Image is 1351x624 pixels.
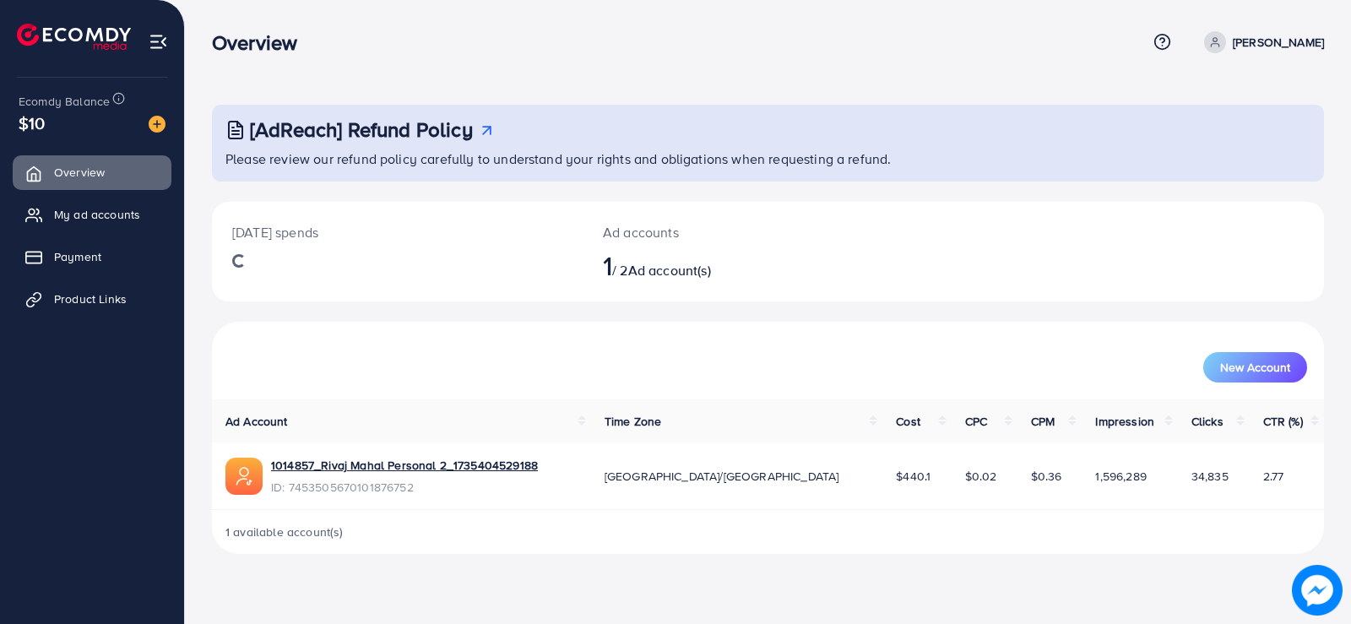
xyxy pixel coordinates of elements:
[1095,468,1146,485] span: 1,596,289
[271,457,538,474] a: 1014857_Rivaj Mahal Personal 2_1735404529188
[603,246,612,285] span: 1
[19,111,45,135] span: $10
[1191,413,1223,430] span: Clicks
[605,413,661,430] span: Time Zone
[965,413,987,430] span: CPC
[1031,468,1062,485] span: $0.36
[54,248,101,265] span: Payment
[896,413,920,430] span: Cost
[225,413,288,430] span: Ad Account
[13,240,171,274] a: Payment
[628,261,711,279] span: Ad account(s)
[54,290,127,307] span: Product Links
[149,116,165,133] img: image
[149,32,168,52] img: menu
[17,24,131,50] img: logo
[965,468,997,485] span: $0.02
[1095,413,1154,430] span: Impression
[13,282,171,316] a: Product Links
[212,30,311,55] h3: Overview
[13,155,171,189] a: Overview
[1031,413,1055,430] span: CPM
[225,149,1314,169] p: Please review our refund policy carefully to understand your rights and obligations when requesti...
[1233,32,1324,52] p: [PERSON_NAME]
[13,198,171,231] a: My ad accounts
[232,222,562,242] p: [DATE] spends
[1263,413,1303,430] span: CTR (%)
[1263,468,1284,485] span: 2.77
[225,524,344,540] span: 1 available account(s)
[225,458,263,495] img: ic-ads-acc.e4c84228.svg
[896,468,931,485] span: $440.1
[605,468,839,485] span: [GEOGRAPHIC_DATA]/[GEOGRAPHIC_DATA]
[1197,31,1324,53] a: [PERSON_NAME]
[1292,565,1343,616] img: image
[250,117,473,142] h3: [AdReach] Refund Policy
[603,222,840,242] p: Ad accounts
[54,206,140,223] span: My ad accounts
[54,164,105,181] span: Overview
[19,93,110,110] span: Ecomdy Balance
[1220,361,1290,373] span: New Account
[603,249,840,281] h2: / 2
[1191,468,1229,485] span: 34,835
[271,479,538,496] span: ID: 7453505670101876752
[1203,352,1307,383] button: New Account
